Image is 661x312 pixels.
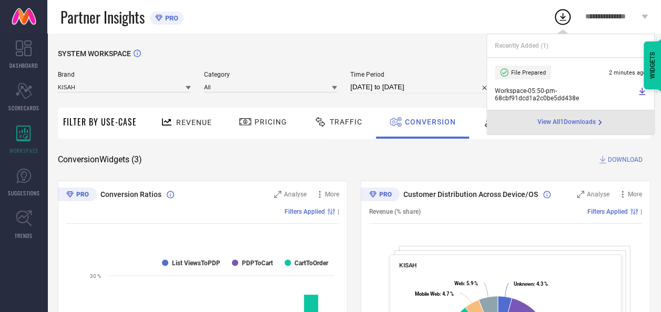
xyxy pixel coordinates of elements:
[338,208,339,215] span: |
[577,191,584,198] svg: Zoom
[350,81,492,93] input: Select time period
[274,191,281,198] svg: Zoom
[608,154,643,165] span: DOWNLOAD
[90,273,101,279] text: 30 %
[242,259,273,267] text: PDPToCart
[204,71,337,78] span: Category
[284,191,307,198] span: Analyse
[284,208,325,215] span: Filters Applied
[511,69,546,76] span: File Prepared
[255,118,287,126] span: Pricing
[415,291,454,297] text: : 4.7 %
[537,118,596,127] span: View All 1 Downloads
[58,71,191,78] span: Brand
[330,118,362,126] span: Traffic
[454,280,477,286] text: : 5.9 %
[537,118,604,127] a: View All1Downloads
[369,208,421,215] span: Revenue (% share)
[403,190,538,199] span: Customer Distribution Across Device/OS
[58,49,131,58] span: SYSTEM WORKSPACE
[587,208,628,215] span: Filters Applied
[587,191,609,198] span: Analyse
[361,188,400,203] div: Premium
[513,281,547,287] text: : 4.3 %
[350,71,492,78] span: Time Period
[415,291,440,297] tspan: Mobile Web
[9,61,38,69] span: DASHBOARD
[638,87,646,102] a: Download
[172,259,220,267] text: List ViewsToPDP
[100,190,161,199] span: Conversion Ratios
[176,118,212,127] span: Revenue
[9,147,38,154] span: WORKSPACE
[8,189,40,197] span: SUGGESTIONS
[495,42,548,49] span: Recently Added ( 1 )
[640,208,642,215] span: |
[58,154,142,165] span: Conversion Widgets ( 3 )
[294,259,329,267] text: CartToOrder
[8,104,39,112] span: SCORECARDS
[609,69,646,76] span: 2 minutes ago
[162,14,178,22] span: PRO
[454,280,463,286] tspan: Web
[58,188,97,203] div: Premium
[60,6,145,28] span: Partner Insights
[537,118,604,127] div: Open download page
[399,262,417,269] span: KISAH
[495,87,635,102] span: Workspace - 05:50-pm - 68cbf91dcd1a2c0be5dd438e
[513,281,533,287] tspan: Unknown
[628,191,642,198] span: More
[15,232,33,240] span: TRENDS
[63,116,137,128] span: Filter By Use-Case
[405,118,456,126] span: Conversion
[325,191,339,198] span: More
[553,7,572,26] div: Open download list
